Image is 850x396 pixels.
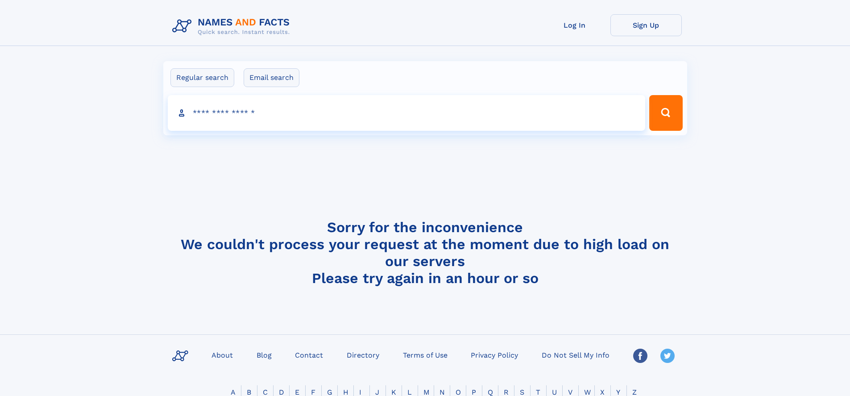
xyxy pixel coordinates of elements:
input: search input [168,95,646,131]
button: Search Button [649,95,682,131]
label: Email search [244,68,299,87]
h4: Sorry for the inconvenience We couldn't process your request at the moment due to high load on ou... [169,219,682,287]
a: Terms of Use [399,348,451,361]
a: Log In [539,14,610,36]
a: Sign Up [610,14,682,36]
img: Twitter [660,349,675,363]
a: Contact [291,348,327,361]
a: Do Not Sell My Info [538,348,613,361]
img: Logo Names and Facts [169,14,297,38]
img: Facebook [633,349,647,363]
a: Privacy Policy [467,348,522,361]
label: Regular search [170,68,234,87]
a: Blog [253,348,275,361]
a: About [208,348,236,361]
a: Directory [343,348,383,361]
